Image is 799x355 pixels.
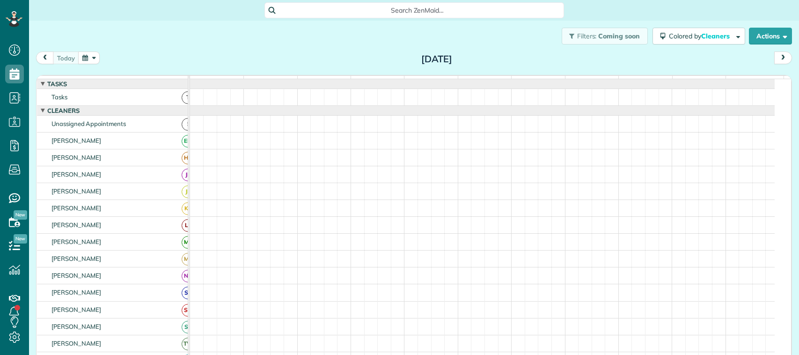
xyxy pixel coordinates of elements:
[36,52,54,64] button: prev
[182,152,194,164] span: HC
[182,185,194,198] span: JR
[726,78,742,85] span: 5pm
[182,118,194,131] span: !
[182,169,194,181] span: JB
[182,236,194,249] span: MT
[298,78,315,85] span: 9am
[512,78,528,85] span: 1pm
[182,304,194,317] span: SM
[774,52,792,64] button: next
[749,28,792,44] button: Actions
[190,78,207,85] span: 7am
[50,93,69,101] span: Tasks
[182,219,194,232] span: LF
[565,78,582,85] span: 2pm
[404,78,425,85] span: 11am
[50,323,103,330] span: [PERSON_NAME]
[701,32,731,40] span: Cleaners
[182,338,194,350] span: TW
[182,135,194,148] span: EM
[45,80,69,88] span: Tasks
[673,78,689,85] span: 4pm
[182,270,194,282] span: NN
[577,32,597,40] span: Filters:
[50,288,103,296] span: [PERSON_NAME]
[652,28,745,44] button: Colored byCleaners
[50,238,103,245] span: [PERSON_NAME]
[50,255,103,262] span: [PERSON_NAME]
[50,154,103,161] span: [PERSON_NAME]
[14,234,27,244] span: New
[182,91,194,104] span: T
[14,210,27,220] span: New
[182,321,194,333] span: SP
[669,32,733,40] span: Colored by
[182,253,194,266] span: MB
[458,78,478,85] span: 12pm
[50,221,103,229] span: [PERSON_NAME]
[182,287,194,299] span: SB
[50,306,103,313] span: [PERSON_NAME]
[50,340,103,347] span: [PERSON_NAME]
[53,52,79,64] button: today
[50,120,128,127] span: Unassigned Appointments
[45,107,81,114] span: Cleaners
[598,32,640,40] span: Coming soon
[50,187,103,195] span: [PERSON_NAME]
[50,137,103,144] span: [PERSON_NAME]
[619,78,635,85] span: 3pm
[50,170,103,178] span: [PERSON_NAME]
[351,78,372,85] span: 10am
[50,272,103,279] span: [PERSON_NAME]
[182,202,194,215] span: KB
[378,54,495,64] h2: [DATE]
[50,204,103,212] span: [PERSON_NAME]
[244,78,261,85] span: 8am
